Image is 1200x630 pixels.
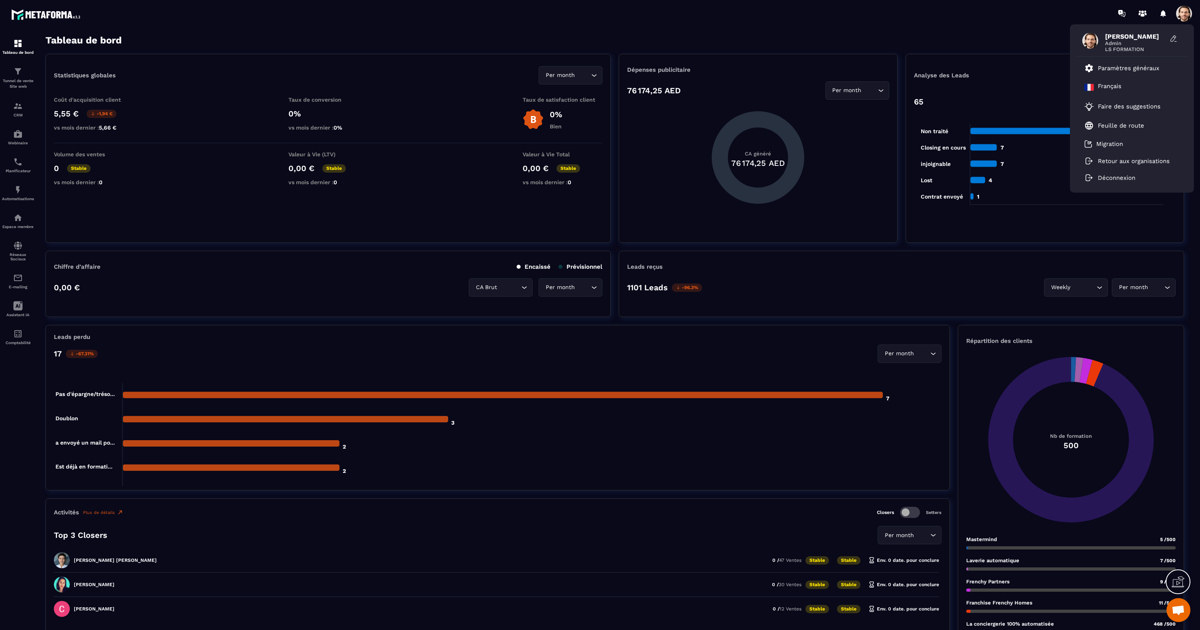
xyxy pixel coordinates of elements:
a: Migration [1084,140,1123,148]
span: Admin [1105,40,1165,46]
a: Plus de détails [83,509,123,516]
img: social-network [13,241,23,250]
div: Search for option [1044,278,1108,297]
p: vs mois dernier : [288,124,368,131]
img: formation [13,67,23,76]
p: 0 / [773,606,801,612]
tspan: injoignable [920,161,950,167]
input: Search for option [1150,283,1162,292]
img: narrow-up-right-o.6b7c60e2.svg [117,509,123,516]
a: Assistant IA [2,295,34,323]
span: 0% [334,124,342,131]
a: schedulerschedulerPlanificateur [2,151,34,179]
p: Faire des suggestions [1098,103,1161,110]
div: Search for option [825,81,889,100]
p: [PERSON_NAME] [PERSON_NAME] [74,557,157,563]
a: formationformationTableau de bord [2,33,34,61]
p: Stable [805,556,829,565]
img: formation [13,39,23,48]
p: Analyse des Leads [914,72,1045,79]
p: -67.31% [66,350,98,358]
p: Activités [54,509,79,516]
p: Assistant IA [2,313,34,317]
img: automations [13,185,23,195]
p: Taux de satisfaction client [523,96,602,103]
p: Retour aux organisations [1098,157,1170,165]
input: Search for option [916,349,928,358]
p: vs mois dernier : [54,179,134,185]
p: Déconnexion [1098,174,1135,181]
p: 0,00 € [523,163,549,173]
p: [PERSON_NAME] [74,606,114,612]
span: Weekly [1049,283,1072,292]
span: 0 [568,179,571,185]
p: Espace membre [2,224,34,229]
p: 0,00 € [288,163,314,173]
p: Leads perdu [54,333,90,341]
p: Stable [67,164,91,173]
tspan: Pas d'épargne/tréso... [55,391,115,398]
span: LS FORMATION [1105,46,1165,52]
p: Encaissé [517,263,551,270]
a: Faire des suggestions [1084,102,1170,111]
p: Taux de conversion [288,96,368,103]
p: 1101 Leads [627,283,668,292]
p: Tunnel de vente Site web [2,78,34,89]
tspan: Non traité [920,128,948,134]
p: Top 3 Closers [54,530,107,540]
span: Per month [1117,283,1150,292]
div: Search for option [1112,278,1176,297]
p: Feuille de route [1098,122,1144,129]
p: 17 [54,349,62,358]
p: -1,94 € [87,110,116,118]
p: 65 [914,97,924,106]
p: Env. 0 date. pour conclure [868,606,939,612]
img: hourglass.f4cb2624.svg [868,557,875,563]
img: automations [13,129,23,139]
span: [PERSON_NAME] [1105,33,1165,40]
a: formationformationTunnel de vente Site web [2,61,34,95]
p: Prévisionnel [559,263,602,270]
tspan: a envoyé un mail po... [55,439,115,446]
img: accountant [13,329,23,339]
p: 5,55 € [54,109,79,118]
a: formationformationCRM [2,95,34,123]
a: automationsautomationsWebinaire [2,123,34,151]
a: Feuille de route [1084,121,1144,130]
p: Tableau de bord [2,50,34,55]
p: Stable [837,581,861,589]
p: Paramètres généraux [1098,65,1159,72]
p: Français [1098,83,1121,92]
p: Frenchy Partners [966,579,1010,585]
p: Bien [550,123,562,130]
img: automations [13,213,23,222]
p: Stable [805,581,829,589]
tspan: Doublon [55,415,78,421]
p: 0% [550,110,562,119]
p: Stable [322,164,346,173]
div: Search for option [878,345,941,363]
p: 76 174,25 AED [627,86,681,95]
input: Search for option [863,86,876,95]
a: automationsautomationsEspace membre [2,207,34,235]
img: formation [13,101,23,111]
span: 9 /500 [1160,579,1176,585]
input: Search for option [576,71,589,80]
p: Chiffre d’affaire [54,263,101,270]
span: 468 /500 [1154,621,1176,627]
a: social-networksocial-networkRéseaux Sociaux [2,235,34,267]
p: Env. 0 date. pour conclure [868,581,939,588]
img: logo [11,7,83,22]
img: b-badge-o.b3b20ee6.svg [523,109,544,130]
p: 0 / [772,582,801,587]
span: Per month [544,283,576,292]
span: 0 [99,179,103,185]
span: 5,66 € [99,124,116,131]
p: Stable [837,556,861,565]
span: 0 [334,179,337,185]
img: hourglass.f4cb2624.svg [868,581,875,588]
p: 0 [54,163,59,173]
span: 12 Ventes [780,606,801,612]
span: 5 /500 [1160,537,1176,542]
p: 0,00 € [54,283,80,292]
